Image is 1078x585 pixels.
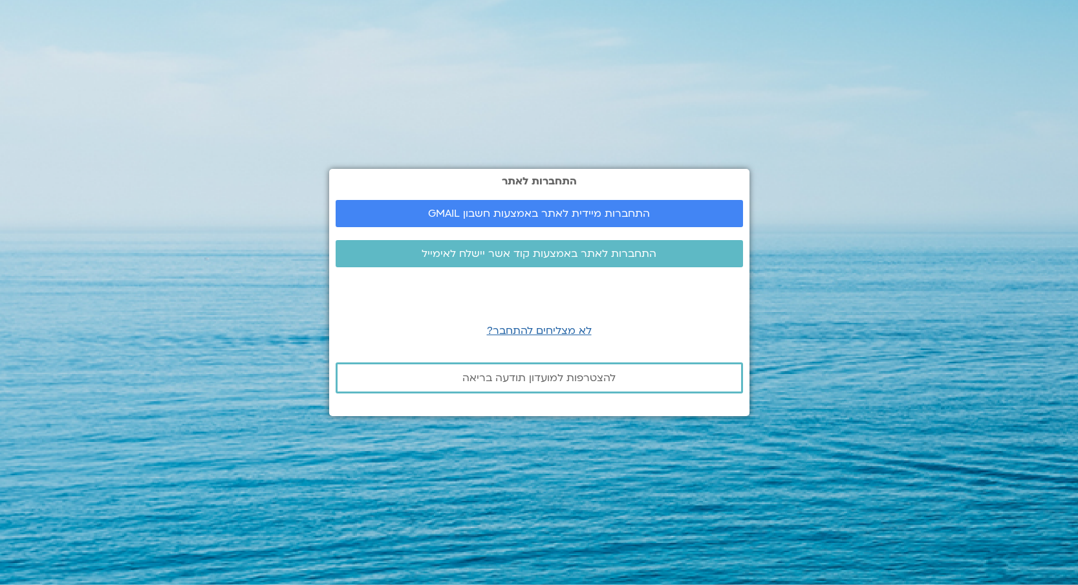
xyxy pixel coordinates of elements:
[336,200,743,227] a: התחברות מיידית לאתר באמצעות חשבון GMAIL
[422,248,656,259] span: התחברות לאתר באמצעות קוד אשר יישלח לאימייל
[336,240,743,267] a: התחברות לאתר באמצעות קוד אשר יישלח לאימייל
[487,324,592,338] a: לא מצליחים להתחבר?
[428,208,650,219] span: התחברות מיידית לאתר באמצעות חשבון GMAIL
[336,175,743,187] h2: התחברות לאתר
[462,372,616,384] span: להצטרפות למועדון תודעה בריאה
[336,362,743,393] a: להצטרפות למועדון תודעה בריאה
